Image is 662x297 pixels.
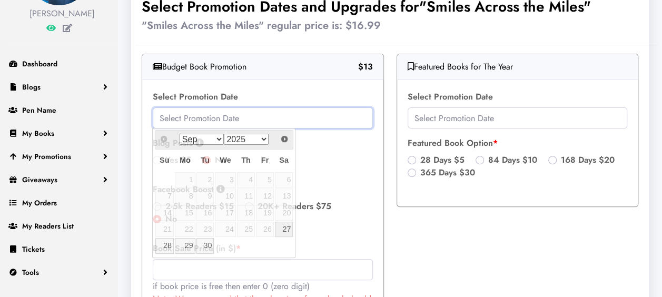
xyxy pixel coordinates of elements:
span: Monday [180,156,191,164]
span: Saturday [279,156,289,164]
span: Tickets [22,244,45,254]
input: Select Promotion Date [153,107,373,128]
span: Sunday [160,156,169,164]
b: $13 [358,61,373,73]
span: Tools [22,267,39,278]
label: 84 Days $10 [488,154,537,166]
div: [PERSON_NAME] [29,7,88,20]
span: Wednesday [220,156,231,164]
span: Blogs [22,82,41,92]
a: Next [276,132,292,147]
span: My Books [22,128,54,138]
span: My Readers List [22,221,74,231]
span: Thursday [241,156,251,164]
span: My Promotions [22,151,71,162]
h5: "Smiles Across the Miles" regular price is: $ [142,19,638,32]
input: Select Promotion Date [408,107,628,128]
span: Friday [261,156,269,164]
span: Giveaways [22,174,57,185]
a: 27 [275,222,293,237]
label: 168 Days $20 [561,154,615,166]
span: 16.99 [352,18,381,33]
label: Select Promotion Date [408,91,493,103]
span: Tuesday [201,156,210,164]
p: if book price is free then enter 0 (zero digit) [153,280,373,293]
span: My Orders [22,197,57,208]
label: Featured Book Option [408,137,628,150]
label: 28 Days $5 [420,154,465,166]
div: Budget Book Promotion [142,54,383,80]
label: Select Promotion Date [153,91,238,103]
label: 365 Days $30 [420,166,475,179]
a: 29 [175,238,195,253]
div: Featured Books for The Year [397,54,638,80]
span: Next [280,135,289,143]
span: Dashboard [22,58,57,69]
a: 30 [196,238,214,253]
span: Pen Name [22,105,56,115]
a: 28 [155,238,174,253]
